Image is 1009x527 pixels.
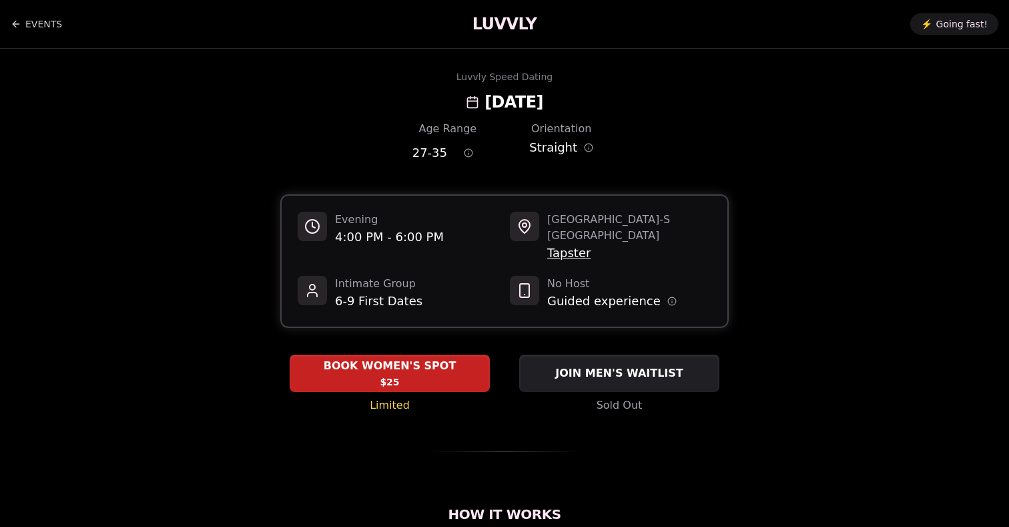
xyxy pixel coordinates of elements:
[454,138,483,168] button: Age range information
[380,375,399,389] span: $25
[597,397,643,413] span: Sold Out
[547,244,711,262] span: Tapster
[547,276,677,292] span: No Host
[936,17,988,31] span: Going fast!
[584,143,593,152] button: Orientation information
[321,358,459,374] span: BOOK WOMEN'S SPOT
[335,212,444,228] span: Evening
[519,355,719,392] button: JOIN MEN'S WAITLIST - Sold Out
[412,144,447,162] span: 27 - 35
[667,297,677,306] button: Host information
[456,70,553,83] div: Luvvly Speed Dating
[11,11,62,37] a: Back to events
[547,212,711,244] span: [GEOGRAPHIC_DATA] - S [GEOGRAPHIC_DATA]
[290,355,490,392] button: BOOK WOMEN'S SPOT - Limited
[484,92,543,113] h2: [DATE]
[472,13,537,35] a: LUVVLY
[412,121,483,137] div: Age Range
[921,17,932,31] span: ⚡️
[335,276,422,292] span: Intimate Group
[529,138,577,157] span: Straight
[335,228,444,246] span: 4:00 PM - 6:00 PM
[280,505,729,524] h2: How It Works
[526,121,597,137] div: Orientation
[335,292,422,311] span: 6-9 First Dates
[553,365,685,381] span: JOIN MEN'S WAITLIST
[370,397,410,413] span: Limited
[547,292,661,311] span: Guided experience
